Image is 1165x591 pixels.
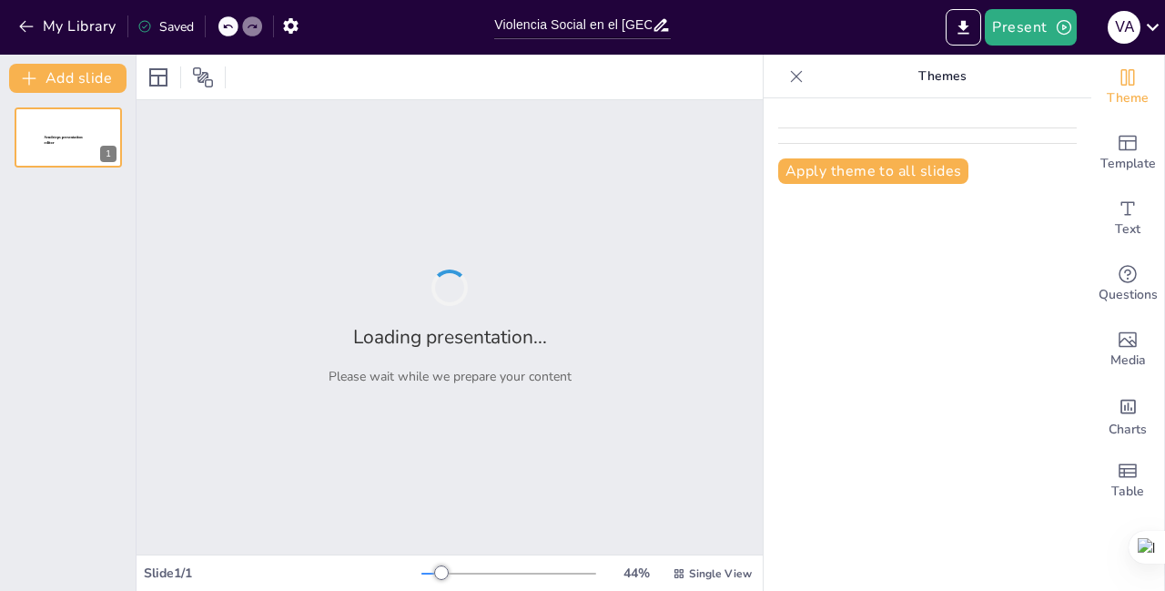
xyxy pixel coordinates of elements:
span: Template [1100,154,1156,174]
input: Insert title [494,12,651,38]
button: Present [985,9,1076,46]
span: Text [1115,219,1140,239]
div: Slide 1 / 1 [144,565,421,582]
div: Add text boxes [1091,186,1164,251]
p: Please wait while we prepare your content [329,368,572,385]
div: v A [1108,11,1140,44]
span: Table [1111,482,1144,502]
span: Media [1110,351,1146,371]
div: 1 [15,107,122,168]
div: Change the overall theme [1091,55,1164,120]
div: Add charts and graphs [1091,382,1164,448]
span: Sendsteps presentation editor [45,136,83,146]
span: Theme [1107,88,1149,108]
button: Add slide [9,64,127,93]
p: Themes [811,55,1073,98]
div: 1 [100,146,116,162]
span: Questions [1099,285,1158,305]
span: Position [192,66,214,88]
span: Single View [689,566,752,581]
div: Saved [137,18,194,36]
button: Apply theme to all slides [778,158,968,184]
h2: Loading presentation... [353,324,547,350]
button: v A [1108,9,1140,46]
div: 44 % [614,565,658,582]
button: Export to PowerPoint [946,9,981,46]
div: Add images, graphics, shapes or video [1091,317,1164,382]
div: Layout [144,63,173,92]
div: Get real-time input from your audience [1091,251,1164,317]
span: Charts [1109,420,1147,440]
button: My Library [14,12,124,41]
div: Add ready made slides [1091,120,1164,186]
div: Add a table [1091,448,1164,514]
